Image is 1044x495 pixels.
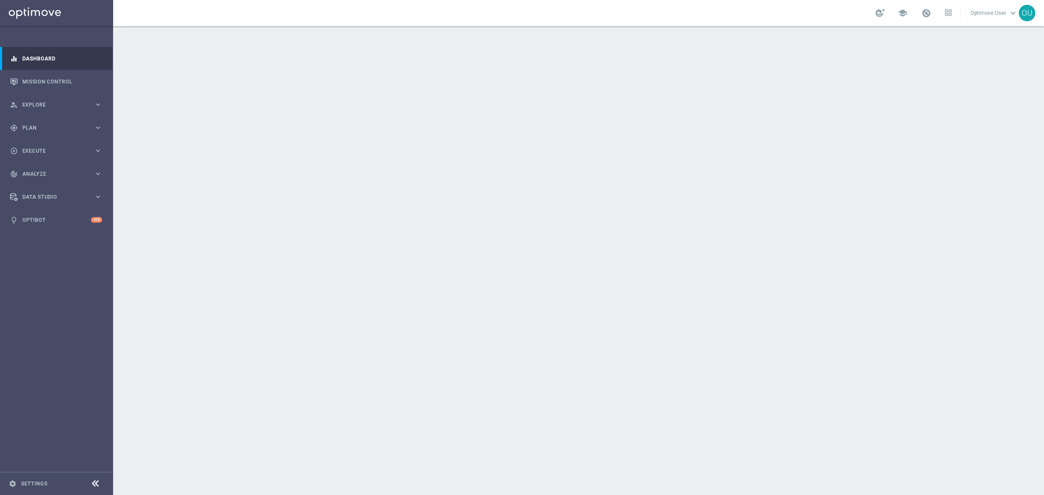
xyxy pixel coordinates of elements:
span: keyboard_arrow_down [1008,8,1018,18]
button: lightbulb Optibot +10 [10,217,103,224]
div: Plan [10,124,94,132]
i: equalizer [10,55,18,63]
i: keyboard_arrow_right [94,100,102,109]
a: Settings [21,481,47,486]
button: Data Studio keyboard_arrow_right [10,194,103,201]
i: keyboard_arrow_right [94,124,102,132]
i: play_circle_outline [10,147,18,155]
div: Execute [10,147,94,155]
div: +10 [91,217,102,223]
button: gps_fixed Plan keyboard_arrow_right [10,124,103,131]
i: track_changes [10,170,18,178]
div: Explore [10,101,94,109]
i: person_search [10,101,18,109]
span: school [898,8,907,18]
a: Mission Control [22,70,102,93]
button: play_circle_outline Execute keyboard_arrow_right [10,147,103,154]
a: Dashboard [22,47,102,70]
div: Optibot [10,208,102,231]
div: Dashboard [10,47,102,70]
div: Mission Control [10,70,102,93]
button: equalizer Dashboard [10,55,103,62]
i: gps_fixed [10,124,18,132]
span: Data Studio [22,194,94,200]
span: Explore [22,102,94,107]
a: Optimove Userkeyboard_arrow_down [970,7,1019,20]
button: track_changes Analyze keyboard_arrow_right [10,171,103,177]
i: keyboard_arrow_right [94,170,102,178]
i: settings [9,480,17,488]
i: keyboard_arrow_right [94,147,102,155]
span: Analyze [22,171,94,177]
div: Data Studio [10,193,94,201]
button: Mission Control [10,78,103,85]
i: keyboard_arrow_right [94,193,102,201]
span: Plan [22,125,94,130]
a: Optibot [22,208,91,231]
button: person_search Explore keyboard_arrow_right [10,101,103,108]
div: Analyze [10,170,94,178]
i: lightbulb [10,216,18,224]
div: OU [1019,5,1035,21]
span: Execute [22,148,94,154]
